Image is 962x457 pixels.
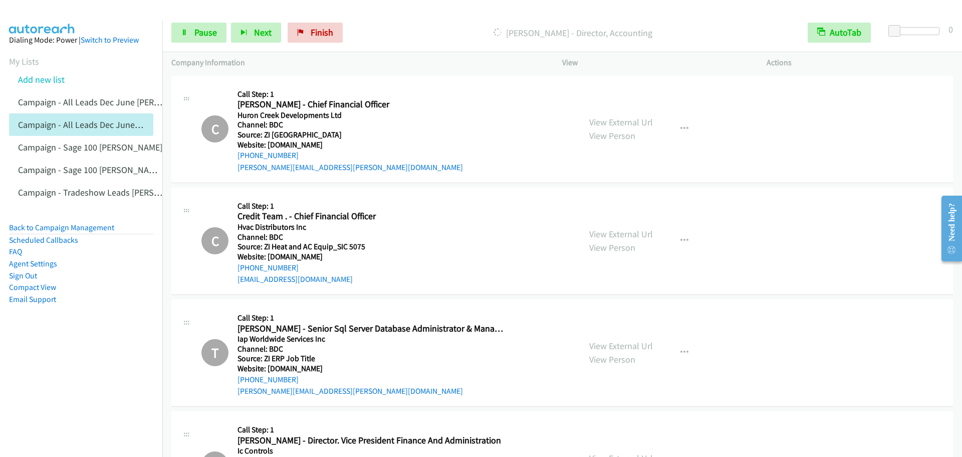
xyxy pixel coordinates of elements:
a: Compact View [9,282,56,292]
a: [PHONE_NUMBER] [237,375,299,384]
h5: Hvac Distributors Inc [237,222,505,232]
a: Add new list [18,74,65,85]
h5: Channel: BDC [237,120,505,130]
a: [PHONE_NUMBER] [237,263,299,272]
p: Company Information [171,57,544,69]
span: Next [254,27,272,38]
h5: Call Step: 1 [237,313,505,323]
h2: Credit Team . - Chief Financial Officer [237,211,505,222]
span: Pause [194,27,217,38]
a: View External Url [589,116,653,128]
a: My Lists [9,56,39,67]
a: View External Url [589,228,653,240]
h5: Ic Controls [237,446,505,456]
a: Campaign - All Leads Dec June [PERSON_NAME] [18,96,200,108]
a: Campaign - Sage 100 [PERSON_NAME] [18,141,162,153]
a: [PERSON_NAME][EMAIL_ADDRESS][PERSON_NAME][DOMAIN_NAME] [237,386,463,396]
h5: Source: ZI Heat and AC Equip_SIC 5075 [237,242,505,252]
p: Actions [767,57,953,69]
a: View Person [589,242,635,253]
a: Switch to Preview [81,35,139,45]
h2: [PERSON_NAME] - Senior Sql Server Database Administrator & Manager, Erp [237,323,505,335]
a: Pause [171,23,226,43]
a: [EMAIL_ADDRESS][DOMAIN_NAME] [237,274,353,284]
h5: Channel: BDC [237,344,505,354]
h5: Call Step: 1 [237,425,505,435]
a: [PERSON_NAME][EMAIL_ADDRESS][PERSON_NAME][DOMAIN_NAME] [237,163,463,172]
button: AutoTab [808,23,871,43]
h1: T [201,339,228,366]
div: Delay between calls (in seconds) [893,27,939,35]
button: Next [231,23,281,43]
h1: C [201,115,228,142]
div: Dialing Mode: Power | [9,34,153,46]
a: Finish [288,23,343,43]
a: Scheduled Callbacks [9,235,78,245]
a: Campaign - Sage 100 [PERSON_NAME] Cloned [18,164,191,176]
a: View External Url [589,340,653,352]
a: Back to Campaign Management [9,223,114,232]
a: View Person [589,130,635,141]
h5: Website: [DOMAIN_NAME] [237,364,505,374]
a: Sign Out [9,271,37,280]
a: Email Support [9,294,56,304]
h5: Call Step: 1 [237,201,505,211]
h1: C [201,227,228,254]
h5: Call Step: 1 [237,89,505,99]
a: Agent Settings [9,259,57,268]
span: Finish [311,27,333,38]
h5: Huron Creek Developments Ltd [237,110,505,120]
a: FAQ [9,247,22,256]
iframe: Resource Center [933,189,962,268]
a: View Person [589,354,635,365]
h5: Source: ZI ERP Job Title [237,354,505,364]
a: [PHONE_NUMBER] [237,150,299,160]
div: 0 [948,23,953,36]
h2: [PERSON_NAME] - Director. Vice President Finance And Administration [237,435,505,446]
p: View [562,57,749,69]
h5: Iap Worldwide Services Inc [237,334,505,344]
h2: [PERSON_NAME] - Chief Financial Officer [237,99,505,110]
h5: Website: [DOMAIN_NAME] [237,252,505,262]
h5: Channel: BDC [237,232,505,242]
p: [PERSON_NAME] - Director, Accounting [356,26,790,40]
h5: Source: ZI [GEOGRAPHIC_DATA] [237,130,505,140]
h5: Website: [DOMAIN_NAME] [237,140,505,150]
a: Campaign - Tradeshow Leads [PERSON_NAME] Cloned [18,187,224,198]
a: Campaign - All Leads Dec June [PERSON_NAME] Cloned [18,119,229,130]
